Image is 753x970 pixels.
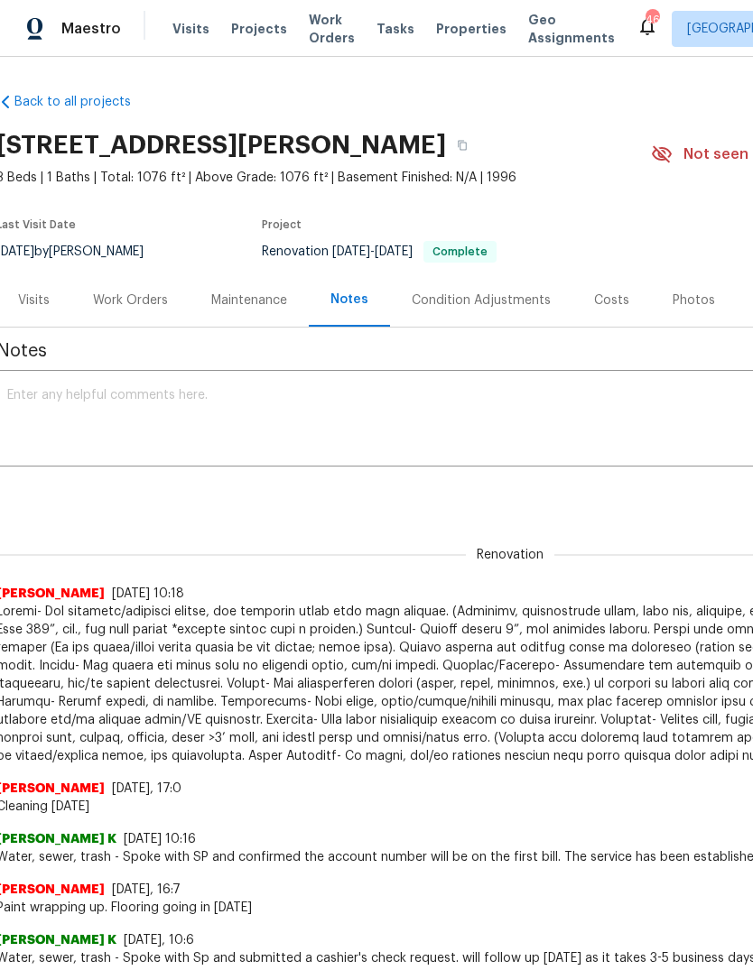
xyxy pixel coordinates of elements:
[528,11,615,47] span: Geo Assignments
[124,833,196,845] span: [DATE] 10:16
[112,782,181,795] span: [DATE], 17:0
[594,291,629,309] div: Costs
[375,245,413,258] span: [DATE]
[466,546,554,564] span: Renovation
[93,291,168,309] div: Work Orders
[330,291,368,309] div: Notes
[446,129,479,162] button: Copy Address
[18,291,50,309] div: Visits
[376,23,414,35] span: Tasks
[436,20,507,38] span: Properties
[262,245,497,258] span: Renovation
[61,20,121,38] span: Maestro
[332,245,413,258] span: -
[172,20,209,38] span: Visits
[124,934,194,947] span: [DATE], 10:6
[262,219,302,230] span: Project
[412,291,551,309] div: Condition Adjustments
[646,11,658,29] div: 46
[231,20,287,38] span: Projects
[425,246,495,257] span: Complete
[112,587,184,600] span: [DATE] 10:18
[309,11,355,47] span: Work Orders
[112,883,181,896] span: [DATE], 16:7
[332,245,370,258] span: [DATE]
[211,291,287,309] div: Maintenance
[673,291,715,309] div: Photos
